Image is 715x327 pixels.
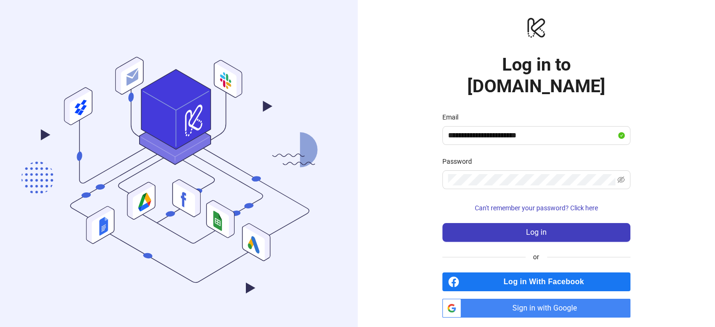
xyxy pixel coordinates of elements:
[448,130,616,141] input: Email
[442,200,630,215] button: Can't remember your password? Click here
[442,272,630,291] a: Log in With Facebook
[448,174,615,185] input: Password
[442,112,464,122] label: Email
[442,54,630,97] h1: Log in to [DOMAIN_NAME]
[463,272,630,291] span: Log in With Facebook
[442,204,630,212] a: Can't remember your password? Click here
[442,299,630,318] a: Sign in with Google
[475,204,598,212] span: Can't remember your password? Click here
[442,156,478,167] label: Password
[465,299,630,318] span: Sign in with Google
[526,228,547,237] span: Log in
[526,252,547,262] span: or
[617,176,625,183] span: eye-invisible
[442,223,630,242] button: Log in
